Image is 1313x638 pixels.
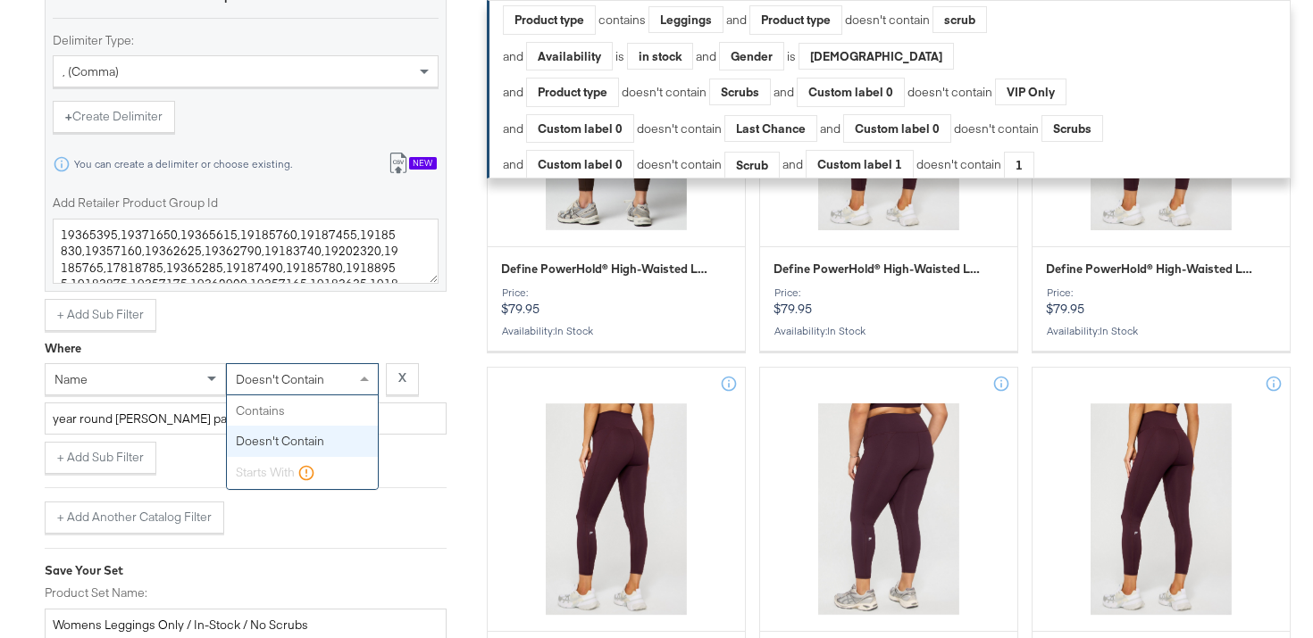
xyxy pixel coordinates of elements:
[504,6,595,34] div: Product type
[710,79,770,105] div: Scrubs
[784,48,799,65] div: is
[596,12,648,29] div: contains
[45,299,156,331] button: + Add Sub Filter
[236,464,315,482] div: starts with
[820,114,1103,144] div: and
[73,158,293,170] div: You can create a delimiter or choose existing.
[774,78,1066,107] div: and
[807,151,913,178] div: Custom label 1
[45,562,447,579] div: Save Your Set
[236,371,324,387] span: doesn't contain
[527,79,618,106] div: Product type
[45,340,81,357] div: Where
[501,286,732,299] div: Price:
[1042,115,1102,142] div: Scrubs
[726,5,987,35] div: and
[53,101,175,133] button: +Create Delimiter
[236,402,288,419] div: contains
[501,286,732,317] p: $79.95
[386,363,419,395] button: X
[398,369,406,386] strong: X
[503,114,817,144] div: and
[409,157,437,170] div: New
[613,48,627,65] div: is
[905,84,995,101] div: doesn't contain
[1046,325,1276,337] div: Availability :
[842,12,932,29] div: doesn't contain
[798,79,904,106] div: Custom label 0
[799,43,953,70] div: [DEMOGRAPHIC_DATA]
[951,120,1041,137] div: doesn't contain
[1005,152,1033,178] div: 1
[725,115,816,142] div: Last Chance
[45,584,447,601] label: Product Set Name:
[503,78,771,107] div: and
[774,286,1004,299] div: Price:
[1100,324,1138,337] span: in stock
[54,371,88,387] span: name
[227,395,378,427] div: contains
[619,84,709,101] div: doesn't contain
[527,151,633,178] div: Custom label 0
[1046,286,1276,317] p: $79.95
[782,150,1034,179] div: and
[503,42,693,71] div: and
[844,115,950,143] div: Custom label 0
[1046,261,1253,278] span: Define PowerHold® High-Waisted Legging 7/8
[720,43,783,70] div: Gender
[53,32,439,49] label: Delimiter Type:
[375,147,449,180] button: New
[996,79,1066,105] div: VIP Only
[827,324,866,337] span: in stock
[227,426,378,457] div: doesn't contain
[501,325,732,337] div: Availability :
[628,43,692,70] div: in stock
[503,150,780,179] div: and
[63,63,119,79] span: , (comma)
[527,43,612,70] div: Availability
[696,42,954,71] div: and
[774,286,1004,317] p: $79.95
[236,433,327,450] div: doesn't contain
[501,261,708,278] span: Define PowerHold® High-Waisted Legging 7/8
[45,501,224,534] button: + Add Another Catalog Filter
[774,261,981,278] span: Define PowerHold® High-Waisted Legging 7/8
[45,402,447,435] input: Enter a value for your filter
[774,325,1004,337] div: Availability :
[933,6,986,33] div: scrub
[53,219,439,285] textarea: 19365395,19371650,19365615,19185760,19187455,19185830,19357160,19362625,19362790,19183740,1920232...
[634,156,724,173] div: doesn't contain
[649,6,723,33] div: Leggings
[914,156,1004,173] div: doesn't contain
[53,195,439,211] label: Add Retailer Product Group Id
[725,152,779,178] div: Scrub
[1046,286,1276,299] div: Price:
[45,442,156,474] button: + Add Sub Filter
[65,108,72,125] strong: +
[750,6,841,34] div: Product type
[555,324,593,337] span: in stock
[527,115,633,143] div: Custom label 0
[634,120,724,137] div: doesn't contain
